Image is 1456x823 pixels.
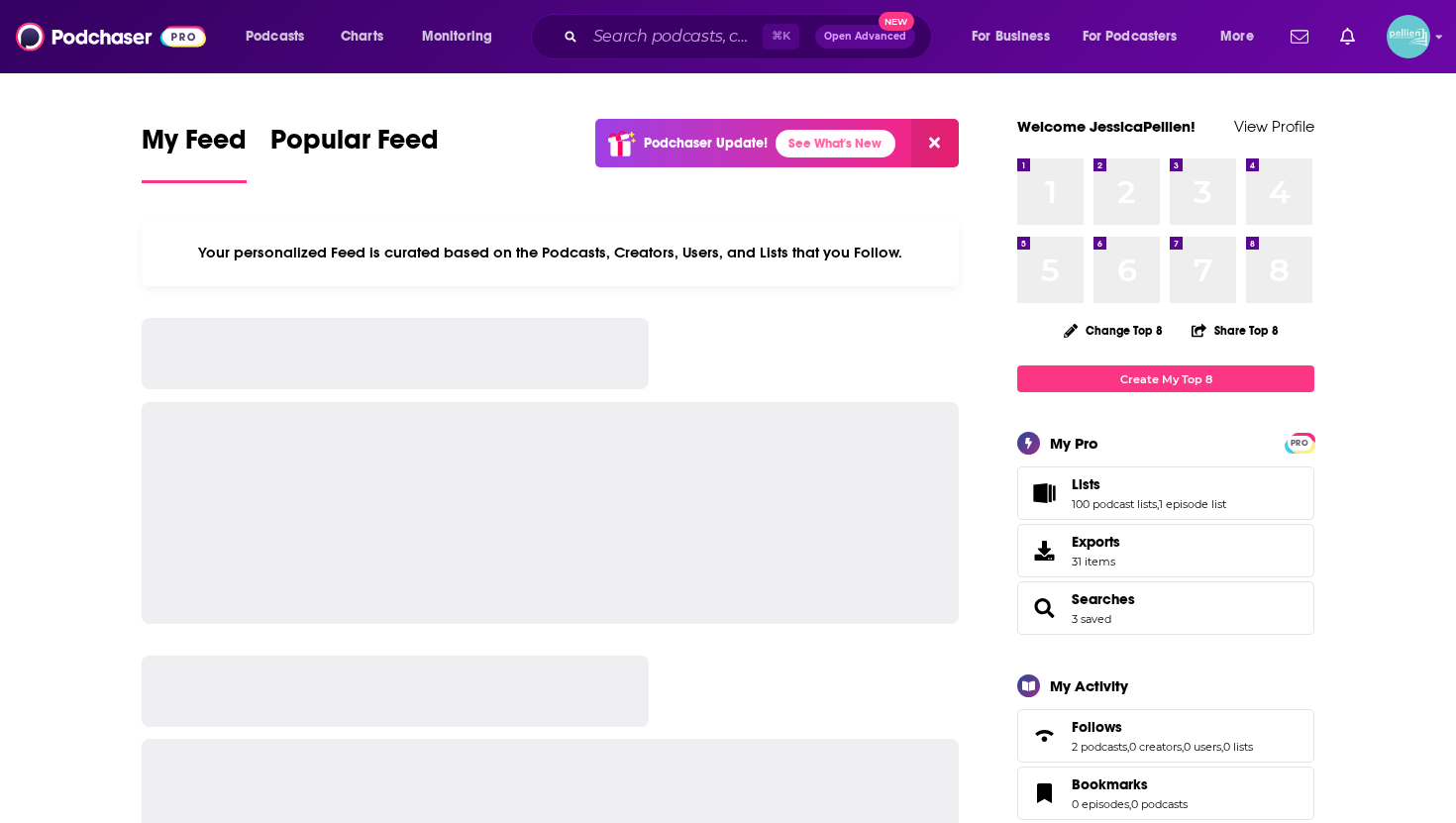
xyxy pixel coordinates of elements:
[1387,15,1430,58] span: Logged in as JessicaPellien
[232,21,330,52] button: open menu
[1072,555,1120,568] span: 31 items
[341,23,383,51] span: Charts
[1184,740,1221,754] a: 0 users
[1017,709,1314,763] span: Follows
[1072,533,1120,551] span: Exports
[1024,479,1064,507] a: Lists
[1017,117,1196,136] a: Welcome JessicaPellien!
[1288,435,1311,450] a: PRO
[1050,676,1128,695] div: My Activity
[1024,537,1064,565] span: Exports
[1182,740,1184,754] span: ,
[1191,311,1280,350] button: Share Top 8
[1127,740,1129,754] span: ,
[1052,318,1175,343] button: Change Top 8
[1017,581,1314,635] span: Searches
[1283,20,1316,53] a: Show notifications dropdown
[1159,497,1226,511] a: 1 episode list
[270,123,439,168] span: Popular Feed
[1017,365,1314,392] a: Create My Top 8
[1072,497,1157,511] a: 100 podcast lists
[972,23,1050,51] span: For Business
[776,130,895,157] a: See What's New
[1221,740,1223,754] span: ,
[1129,740,1182,754] a: 0 creators
[1072,740,1127,754] a: 2 podcasts
[1072,612,1111,626] a: 3 saved
[824,32,906,42] span: Open Advanced
[1157,497,1159,511] span: ,
[1072,475,1226,493] a: Lists
[1206,21,1279,52] button: open menu
[1129,797,1131,811] span: ,
[644,135,768,152] p: Podchaser Update!
[879,12,914,31] span: New
[270,123,439,183] a: Popular Feed
[1072,775,1148,793] span: Bookmarks
[1072,718,1122,736] span: Follows
[142,219,959,286] div: Your personalized Feed is curated based on the Podcasts, Creators, Users, and Lists that you Follow.
[1220,23,1254,51] span: More
[1072,718,1253,736] a: Follows
[408,21,518,52] button: open menu
[328,21,395,52] a: Charts
[1024,594,1064,622] a: Searches
[585,21,763,52] input: Search podcasts, credits, & more...
[1223,740,1253,754] a: 0 lists
[815,25,915,49] button: Open AdvancedNew
[1072,775,1188,793] a: Bookmarks
[142,123,247,168] span: My Feed
[1017,524,1314,577] a: Exports
[1050,434,1098,453] div: My Pro
[1017,767,1314,820] span: Bookmarks
[1017,466,1314,520] span: Lists
[1288,436,1311,451] span: PRO
[1387,15,1430,58] img: User Profile
[550,14,951,59] div: Search podcasts, credits, & more...
[1072,590,1135,608] a: Searches
[1387,15,1430,58] button: Show profile menu
[1070,21,1206,52] button: open menu
[1332,20,1363,53] a: Show notifications dropdown
[1234,117,1314,136] a: View Profile
[1131,797,1188,811] a: 0 podcasts
[1024,779,1064,807] a: Bookmarks
[958,21,1075,52] button: open menu
[1083,23,1178,51] span: For Podcasters
[16,18,206,55] img: Podchaser - Follow, Share and Rate Podcasts
[1072,475,1100,493] span: Lists
[763,24,799,50] span: ⌘ K
[1024,722,1064,750] a: Follows
[246,23,304,51] span: Podcasts
[1072,797,1129,811] a: 0 episodes
[142,123,247,183] a: My Feed
[422,23,492,51] span: Monitoring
